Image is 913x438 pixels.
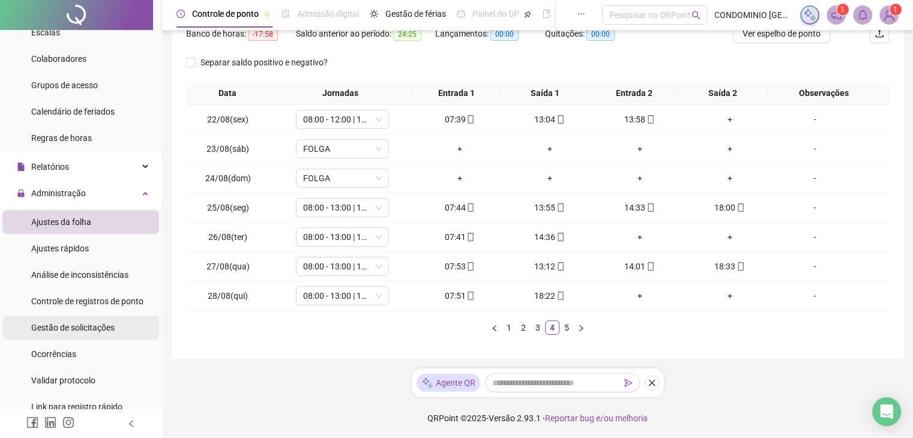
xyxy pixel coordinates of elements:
span: Gestão de férias [385,9,446,19]
span: Observações [772,86,875,100]
span: 08:00 - 13:00 | 14:00 - 18:00 [303,228,382,246]
sup: 1 [837,4,849,16]
a: 5 [560,321,573,334]
span: FOLGA [303,169,382,187]
a: 2 [517,321,530,334]
span: Ajustes da folha [31,217,91,227]
div: + [420,172,500,185]
span: 08:00 - 12:00 | 13:00 - 17:00 [303,110,382,128]
span: Análise de inconsistências [31,270,128,280]
span: mobile [735,262,745,271]
span: mobile [735,203,745,212]
span: Separar saldo positivo e negativo? [196,56,333,69]
span: Calendário de feriados [31,107,115,116]
th: Data [186,82,269,105]
div: 14:01 [600,260,680,273]
div: + [600,142,680,155]
span: Relatórios [31,162,69,172]
li: 5 [559,320,574,335]
div: 13:55 [510,201,590,214]
span: 27/08(qua) [206,262,250,271]
span: down [375,116,382,123]
span: Ajustes rápidos [31,244,89,253]
button: left [487,320,502,335]
span: 08:00 - 13:00 | 14:00 - 18:00 [303,257,382,275]
span: search [692,11,701,20]
div: - [779,260,850,273]
span: 00:00 [490,28,519,41]
th: Observações [767,82,880,105]
span: mobile [465,292,475,300]
span: Grupos de acesso [31,80,98,90]
div: - [779,230,850,244]
li: 1 [502,320,516,335]
div: Lançamentos: [435,27,545,41]
span: 00:00 [586,28,615,41]
span: lock [17,189,25,197]
span: down [375,204,382,211]
div: 18:22 [510,289,590,302]
div: Agente QR [417,374,480,392]
span: mobile [555,262,565,271]
span: upload [875,29,884,38]
img: 89505 [880,6,898,24]
span: instagram [62,416,74,428]
th: Saída 1 [501,82,589,105]
div: + [510,142,590,155]
span: right [577,325,585,332]
span: Ocorrências [31,349,76,359]
a: 4 [546,321,559,334]
span: mobile [555,292,565,300]
span: Controle de ponto [192,9,259,19]
span: CONDOMINIO [GEOGRAPHIC_DATA] [714,8,793,22]
div: + [690,113,770,126]
div: + [600,230,680,244]
div: 14:36 [510,230,590,244]
span: Colaboradores [31,54,86,64]
div: 13:58 [600,113,680,126]
span: down [375,175,382,182]
span: 08:00 - 13:00 | 14:00 - 18:00 [303,287,382,305]
span: FOLGA [303,140,382,158]
th: Entrada 2 [589,82,678,105]
div: + [510,172,590,185]
span: sun [370,10,378,18]
span: Gestão de solicitações [31,323,115,332]
span: Reportar bug e/ou melhoria [545,413,648,423]
div: 13:04 [510,113,590,126]
span: Link para registro rápido [31,402,122,412]
span: notification [831,10,842,20]
span: Administração [31,188,86,198]
span: left [491,325,498,332]
li: 2 [516,320,531,335]
div: Open Intercom Messenger [872,397,901,426]
div: 07:53 [420,260,500,273]
span: book [542,10,550,18]
div: - [779,142,850,155]
span: 26/08(ter) [208,232,247,242]
span: 25/08(seg) [207,203,249,212]
div: - [779,172,850,185]
div: 07:51 [420,289,500,302]
div: 18:33 [690,260,770,273]
span: Validar protocolo [31,376,95,385]
div: + [690,230,770,244]
span: bell [857,10,868,20]
div: 07:44 [420,201,500,214]
div: - [779,113,850,126]
sup: Atualize o seu contato no menu Meus Dados [890,4,902,16]
span: Admissão digital [297,9,359,19]
span: mobile [555,115,565,124]
span: ellipsis [577,10,585,18]
span: mobile [465,262,475,271]
div: + [690,142,770,155]
span: send [624,379,633,387]
div: Banco de horas: [186,27,296,41]
span: 24/08(dom) [205,173,251,183]
span: Controle de registros de ponto [31,296,143,306]
span: down [375,263,382,270]
span: 1 [840,5,845,14]
div: + [600,289,680,302]
span: down [375,233,382,241]
div: + [420,142,500,155]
